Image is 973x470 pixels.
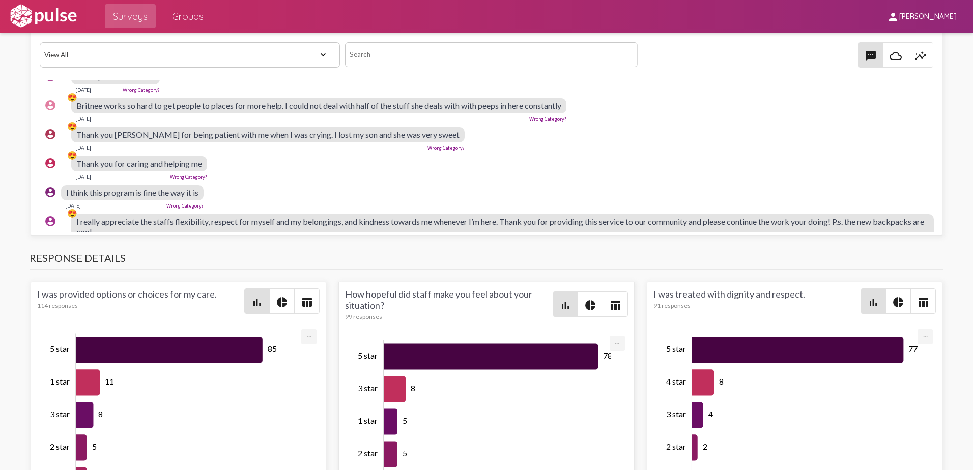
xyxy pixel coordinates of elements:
mat-icon: pie_chart [276,296,288,308]
div: I was provided options or choices for my care. [37,288,244,314]
div: [DATE] [75,173,91,180]
tspan: 5 [403,416,407,425]
button: [PERSON_NAME] [879,7,965,25]
span: Groups [172,7,204,25]
tspan: 3 star [358,383,378,393]
tspan: 1 star [358,416,378,425]
mat-icon: pie_chart [892,296,904,308]
tspan: 5 star [50,344,70,354]
tspan: 11 [105,376,114,386]
span: [PERSON_NAME] [899,12,957,21]
img: white-logo.svg [8,4,78,29]
div: How hopeful did staff make you feel about your situation? [345,288,552,320]
tspan: 3 star [666,409,686,419]
mat-icon: bar_chart [867,296,879,308]
input: Search [345,42,638,67]
mat-icon: table_chart [609,299,621,311]
a: Surveys [105,4,156,28]
button: Bar chart [245,289,269,313]
button: Table view [603,292,627,316]
span: Thank you for caring and helping me [76,159,202,168]
div: [DATE] [75,86,91,93]
mat-icon: person [887,11,899,23]
a: Export [Press ENTER or use arrow keys to navigate] [610,336,625,345]
span: Britnee works so hard to get people to places for more help. I could not deal with half of the st... [76,101,561,110]
mat-icon: table_chart [917,296,929,308]
span: Thank you [PERSON_NAME] for being patient with me when I was crying. I lost my son and she was ve... [76,130,460,139]
div: 😍 [67,92,77,102]
a: Export [Press ENTER or use arrow keys to navigate] [301,329,317,339]
mat-icon: account_circle [44,215,56,227]
mat-icon: insights [914,50,927,62]
tspan: 2 star [666,442,686,451]
mat-icon: account_circle [44,157,56,169]
button: Bar chart [861,289,885,313]
a: Wrong Category? [427,145,465,151]
tspan: 4 star [666,376,686,386]
a: Groups [164,4,212,28]
tspan: 78 [603,350,612,360]
button: Table view [295,289,319,313]
tspan: 8 [411,383,415,393]
tspan: 4 [708,409,712,419]
button: Bar chart [553,292,578,316]
button: Table view [911,289,935,313]
tspan: 5 star [358,350,378,360]
div: [DATE] [65,202,81,209]
div: 😍 [67,121,77,131]
button: Pie style chart [270,289,294,313]
tspan: 85 [268,344,277,354]
a: Wrong Category? [123,87,160,93]
a: Wrong Category? [529,116,566,122]
a: Export [Press ENTER or use arrow keys to navigate] [918,329,933,339]
tspan: 3 star [50,409,70,419]
tspan: 1 star [50,376,70,386]
div: I was treated with dignity and respect. [653,288,861,314]
tspan: 77 [909,344,918,354]
span: Surveys [113,7,148,25]
mat-icon: account_circle [44,99,56,111]
tspan: 5 star [666,344,686,354]
div: 99 responses [345,313,552,320]
tspan: 5 [92,442,96,451]
mat-icon: bar_chart [251,296,263,308]
mat-icon: account_circle [44,128,56,140]
span: Allow phones it’s 2025 [76,72,155,81]
tspan: 8 [719,376,724,386]
button: Pie style chart [578,292,603,316]
div: 😍 [67,208,77,218]
tspan: 8 [98,409,103,419]
mat-icon: textsms [865,50,877,62]
mat-icon: account_circle [44,186,56,198]
mat-icon: cloud_queue [890,50,902,62]
tspan: 5 [403,448,407,458]
span: I really appreciate the staffs flexibility, respect for myself and my belongings, and kindness to... [76,217,924,237]
span: I think this program is fine the way it is [66,188,198,197]
div: 91 responses [653,302,861,309]
div: 😍 [67,150,77,160]
tspan: 2 [703,442,707,451]
tspan: 2 star [50,442,70,451]
div: [DATE] [75,115,91,122]
mat-icon: table_chart [301,296,313,308]
div: [DATE] [75,144,91,151]
div: 114 responses [37,302,244,309]
a: Wrong Category? [170,174,207,180]
mat-icon: pie_chart [584,299,596,311]
tspan: 2 star [358,448,378,458]
button: Pie style chart [886,289,910,313]
mat-icon: bar_chart [559,299,571,311]
a: Wrong Category? [166,203,204,209]
h3: Response Details [30,252,943,270]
